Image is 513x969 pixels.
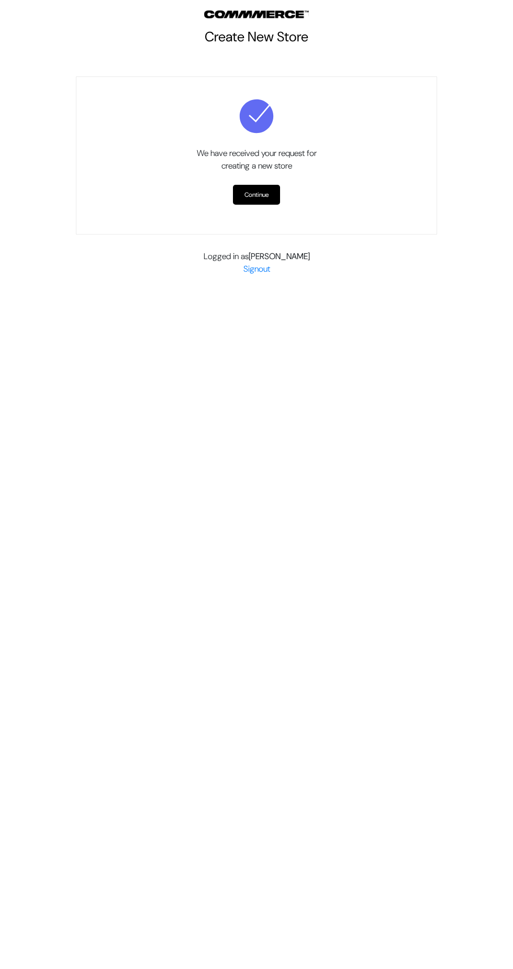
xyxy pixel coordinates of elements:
div: Logged in as [76,250,437,275]
img: Outdocart [204,10,309,18]
a: Signout [243,263,270,274]
a: Continue [233,185,280,205]
b: [PERSON_NAME] [249,251,310,262]
p: We have received your request for creating a new store [192,98,321,205]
